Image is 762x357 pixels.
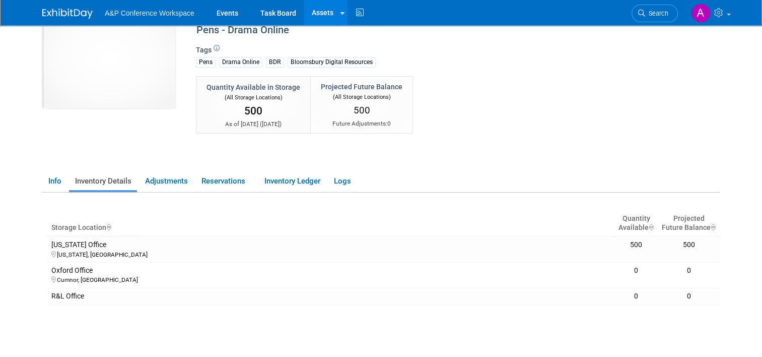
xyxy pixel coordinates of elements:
[105,9,194,17] span: A&P Conference Workspace
[51,266,610,275] div: Oxford Office
[195,172,256,190] a: Reservations
[632,5,678,22] a: Search
[47,210,614,236] th: Storage Location : activate to sort column ascending
[51,250,610,259] div: [US_STATE], [GEOGRAPHIC_DATA]
[219,57,262,68] div: Drama Online
[139,172,193,190] a: Adjustments
[645,10,668,17] span: Search
[618,266,654,275] div: 0
[42,9,93,19] img: ExhibitDay
[288,57,376,68] div: Bloomsbury Digital Resources
[42,8,175,108] img: View Images
[662,292,716,301] div: 0
[69,172,137,190] a: Inventory Details
[321,82,402,92] div: Projected Future Balance
[262,121,280,128] span: [DATE]
[662,266,716,275] div: 0
[691,4,710,23] img: Anna Roberts
[328,172,357,190] a: Logs
[321,120,402,128] div: Future Adjustments:
[51,275,610,284] div: Cumnor, [GEOGRAPHIC_DATA]
[258,172,326,190] a: Inventory Ledger
[193,21,643,39] div: Pens - Drama Online
[206,120,300,129] div: As of [DATE] ( )
[614,210,658,236] th: Quantity Available : activate to sort column ascending
[206,82,300,92] div: Quantity Available in Storage
[321,92,402,101] div: (All Storage Locations)
[42,172,67,190] a: Info
[244,105,262,117] span: 500
[387,120,391,127] span: 0
[658,210,720,236] th: Projected Future Balance : activate to sort column ascending
[196,57,216,68] div: Pens
[266,57,284,68] div: BDR
[196,45,643,74] div: Tags
[51,292,610,301] div: R&L Office
[618,292,654,301] div: 0
[51,241,610,250] div: [US_STATE] Office
[618,241,654,250] div: 500
[206,92,300,102] div: (All Storage Locations)
[354,104,370,116] span: 500
[662,241,716,250] div: 500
